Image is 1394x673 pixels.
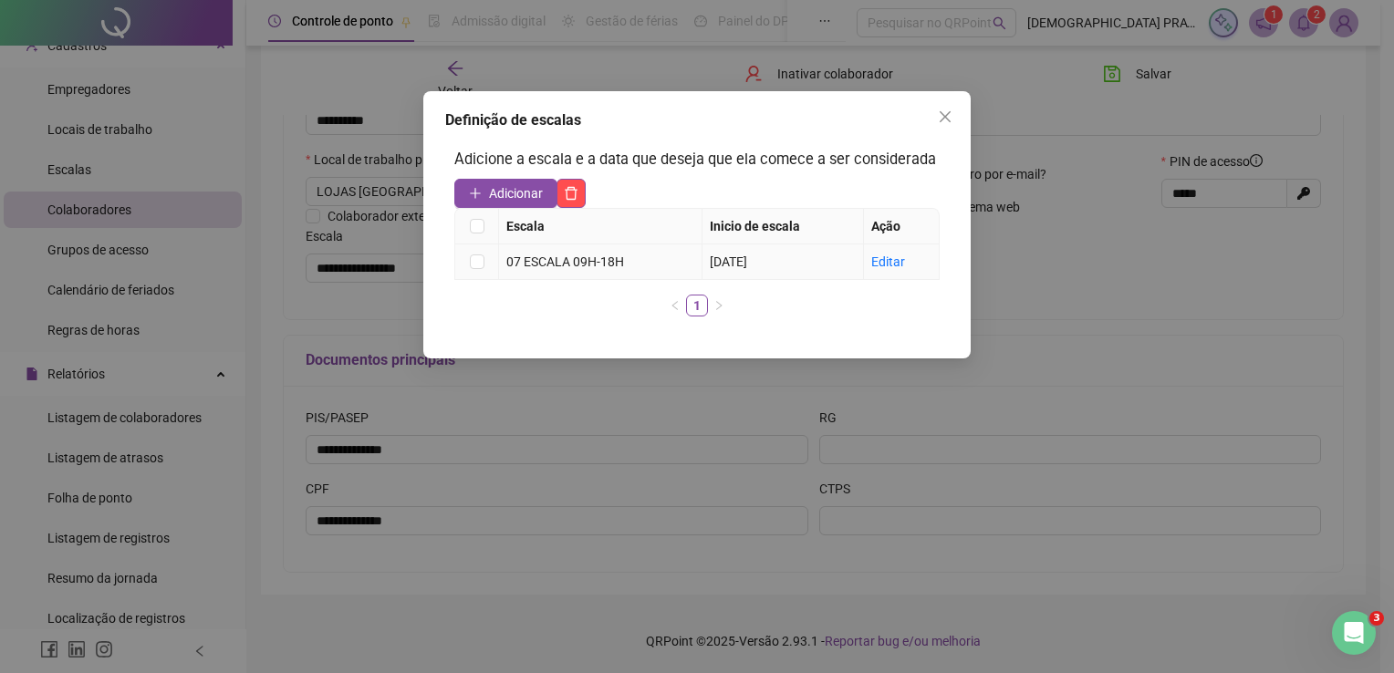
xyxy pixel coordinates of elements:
[454,179,557,208] button: Adicionar
[489,183,543,203] span: Adicionar
[670,300,681,311] span: left
[687,295,707,316] a: 1
[864,209,940,244] th: Ação
[686,295,708,316] li: 1
[710,254,747,269] span: [DATE]
[702,209,864,244] th: Inicio de escala
[445,109,949,131] div: Definição de escalas
[664,295,686,316] button: left
[469,187,482,200] span: plus
[664,295,686,316] li: Página anterior
[713,300,724,311] span: right
[506,252,694,272] div: 07 ESCALA 09H-18H
[871,254,905,269] a: Editar
[708,295,730,316] button: right
[454,148,940,171] h3: Adicione a escala e a data que deseja que ela comece a ser considerada
[938,109,952,124] span: close
[931,102,960,131] button: Close
[499,209,702,244] th: Escala
[708,295,730,316] li: Próxima página
[1369,611,1384,626] span: 3
[1332,611,1376,655] iframe: Intercom live chat
[564,186,578,201] span: delete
